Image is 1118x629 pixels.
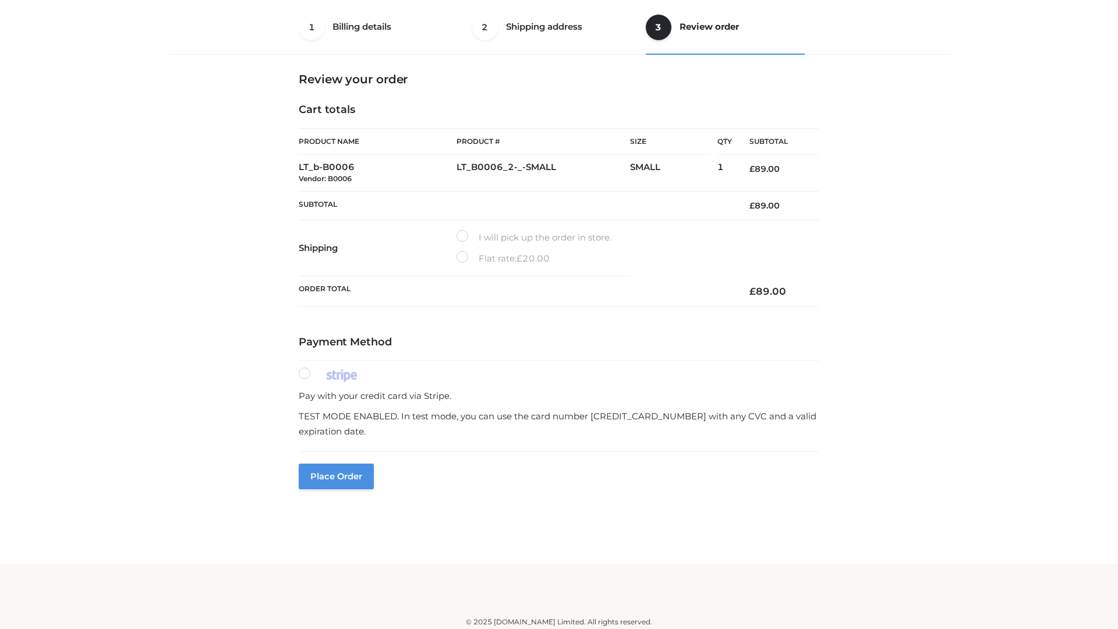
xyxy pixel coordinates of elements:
bdi: 89.00 [749,164,780,174]
td: LT_B0006_2-_-SMALL [457,155,630,192]
h3: Review your order [299,72,819,86]
th: Subtotal [299,191,732,220]
td: SMALL [630,155,717,192]
th: Product # [457,128,630,155]
h4: Payment Method [299,336,819,349]
bdi: 89.00 [749,285,786,297]
th: Product Name [299,128,457,155]
label: I will pick up the order in store. [457,230,611,245]
span: £ [749,200,755,211]
td: 1 [717,155,732,192]
span: £ [749,164,755,174]
th: Shipping [299,220,457,276]
th: Order Total [299,276,732,307]
label: Flat rate: [457,251,550,266]
bdi: 20.00 [516,253,550,264]
th: Qty [717,128,732,155]
p: TEST MODE ENABLED. In test mode, you can use the card number [CREDIT_CARD_NUMBER] with any CVC an... [299,409,819,439]
small: Vendor: B0006 [299,174,352,183]
p: Pay with your credit card via Stripe. [299,388,819,404]
th: Subtotal [732,129,819,155]
button: Place order [299,464,374,489]
th: Size [630,129,712,155]
bdi: 89.00 [749,200,780,211]
span: £ [749,285,756,297]
span: £ [516,253,522,264]
div: © 2025 [DOMAIN_NAME] Limited. All rights reserved. [173,616,945,628]
td: LT_b-B0006 [299,155,457,192]
h4: Cart totals [299,104,819,116]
